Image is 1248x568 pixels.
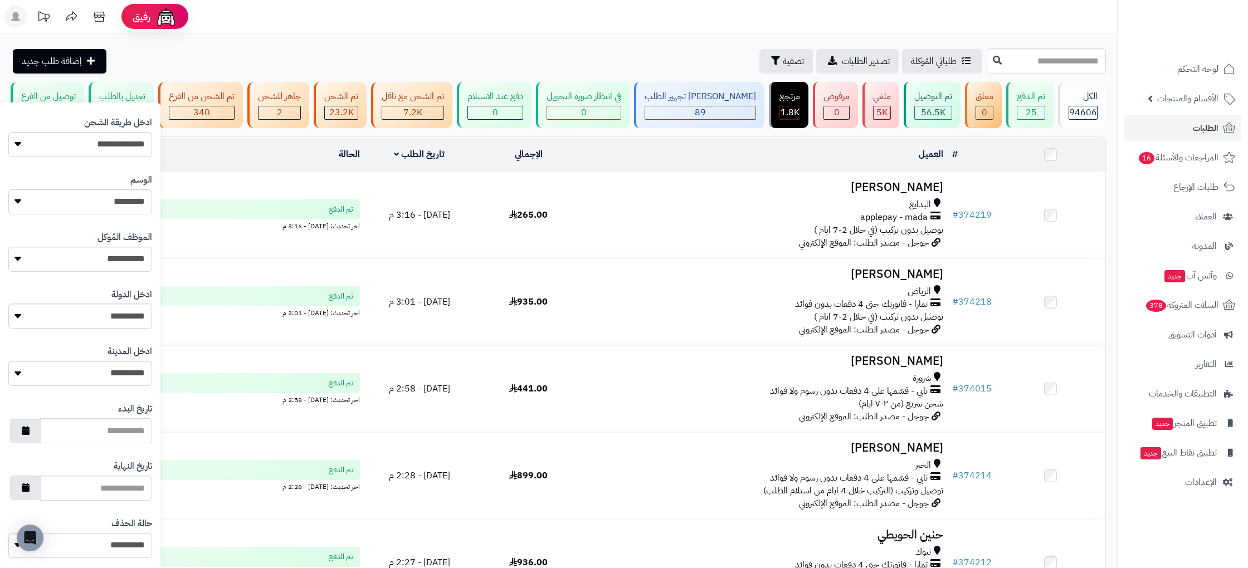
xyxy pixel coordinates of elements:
[114,460,152,473] label: تاريخ النهاية
[169,90,235,103] div: تم الشحن من الفرع
[814,310,943,324] span: توصيل بدون تركيب (في خلال 2-7 ايام )
[1124,262,1241,289] a: وآتس آبجديد
[1124,469,1241,496] a: الإعدادات
[16,480,360,492] div: اخر تحديث: [DATE] - 2:28 م
[534,82,632,128] a: في انتظار صورة التحويل 0
[108,345,152,358] label: ادخل المدينة
[780,106,799,119] div: 1808
[1124,439,1241,466] a: تطبيق نقاط البيعجديد
[763,484,943,497] span: توصيل وتركيب (التركيب خلال 4 ايام من استلام الطلب)
[874,106,890,119] div: 4969
[547,90,621,103] div: في انتظار صورة التحويل
[911,55,957,68] span: طلباتي المُوكلة
[1164,270,1185,282] span: جديد
[1124,351,1241,378] a: التقارير
[976,106,993,119] div: 0
[824,106,849,119] div: 0
[902,49,982,74] a: طلباتي المُوكلة
[389,382,450,395] span: [DATE] - 2:58 م
[1192,238,1217,254] span: المدونة
[1124,56,1241,82] a: لوحة التحكم
[1149,386,1217,401] span: التطبيقات والخدمات
[834,106,840,119] span: 0
[1168,327,1217,342] span: أدوات التسويق
[509,382,548,395] span: 441.00
[17,525,43,551] div: Open Intercom Messenger
[859,397,943,410] span: شحن سريع (من ٢-٧ ايام)
[1185,474,1217,490] span: الإعدادات
[515,148,543,161] a: الإجمالي
[329,551,353,562] span: تم الدفع
[394,148,445,161] a: تاريخ الطلب
[1139,152,1155,165] span: 16
[581,106,587,119] span: 0
[324,90,358,103] div: تم الشحن
[30,6,57,31] a: تحديثات المنصة
[325,106,358,119] div: 23233
[781,106,799,119] span: 1.8K
[467,90,523,103] div: دفع عند الاستلام
[982,106,987,119] span: 0
[13,49,106,74] a: إضافة طلب جديد
[389,295,450,309] span: [DATE] - 3:01 م
[245,82,311,128] a: جاهز للشحن 2
[22,55,82,68] span: إضافة طلب جديد
[915,546,931,559] span: تبوك
[1151,415,1217,431] span: تطبيق المتجر
[468,106,523,119] div: 0
[455,82,534,128] a: دفع عند الاستلام 0
[915,459,931,472] span: الخبر
[645,90,756,103] div: [PERSON_NAME] تجهيز الطلب
[919,148,943,161] a: العميل
[509,295,548,309] span: 935.00
[403,106,422,119] span: 7.2K
[389,208,450,222] span: [DATE] - 3:16 م
[645,106,755,119] div: 89
[1140,447,1161,459] span: جديد
[1124,115,1241,141] a: الطلبات
[1017,106,1045,119] div: 25
[1004,82,1056,128] a: تم الدفع 25
[799,323,929,336] span: جوجل - مصدر الطلب: الموقع الإلكتروني
[921,106,945,119] span: 56.5K
[509,208,548,222] span: 265.00
[1124,233,1241,259] a: المدونة
[952,382,958,395] span: #
[1139,445,1217,461] span: تطبيق نقاط البيع
[588,355,943,368] h3: [PERSON_NAME]
[493,106,498,119] span: 0
[1026,106,1037,119] span: 25
[155,6,177,28] img: ai-face.png
[759,49,813,74] button: تصفية
[1157,91,1218,106] span: الأقسام والمنتجات
[1138,150,1218,165] span: المراجعات والأسئلة
[873,90,891,103] div: ملغي
[795,298,928,311] span: تمارا - فاتورتك حتى 4 دفعات بدون فوائد
[258,90,301,103] div: جاهز للشحن
[1056,82,1108,128] a: الكل94606
[1193,120,1218,136] span: الطلبات
[329,106,354,119] span: 23.2K
[816,49,899,74] a: تصدير الطلبات
[1124,144,1241,171] a: المراجعات والأسئلة16
[914,90,952,103] div: تم التوصيل
[860,211,928,224] span: applepay - mada
[952,208,992,222] a: #374219
[1196,356,1217,372] span: التقارير
[329,291,353,302] span: تم الدفع
[976,90,993,103] div: معلق
[915,106,952,119] div: 56542
[1069,106,1097,119] span: 94606
[16,306,360,318] div: اخر تحديث: [DATE] - 3:01 م
[193,106,210,119] span: 340
[952,295,958,309] span: #
[588,268,943,281] h3: [PERSON_NAME]
[811,82,860,128] a: مرفوض 0
[963,82,1004,128] a: معلق 0
[799,236,929,249] span: جوجل - مصدر الطلب: الموقع الإلكتروني
[329,464,353,476] span: تم الدفع
[1163,268,1217,283] span: وآتس آب
[111,517,152,530] label: حالة الحذف
[952,469,958,482] span: #
[339,148,360,161] a: الحالة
